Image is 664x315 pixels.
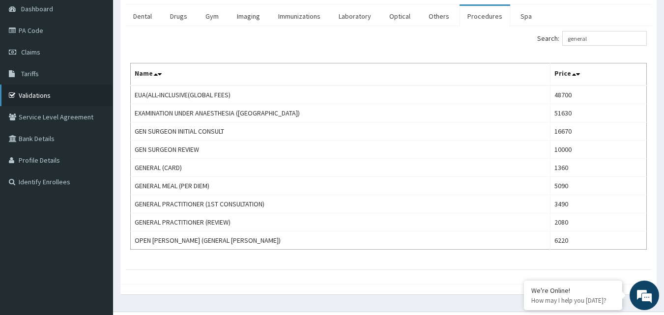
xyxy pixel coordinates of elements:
[229,6,268,27] a: Imaging
[131,195,550,213] td: GENERAL PRACTITIONER (1ST CONSULTATION)
[131,213,550,231] td: GENERAL PRACTITIONER (REVIEW)
[550,159,647,177] td: 1360
[21,4,53,13] span: Dashboard
[550,104,647,122] td: 51630
[131,86,550,104] td: EUA(ALL-INCLUSIVE(GLOBAL FEES)
[460,6,510,27] a: Procedures
[550,86,647,104] td: 48700
[131,231,550,250] td: OPEN [PERSON_NAME] (GENERAL [PERSON_NAME])
[531,286,615,295] div: We're Online!
[131,141,550,159] td: GEN SURGEON REVIEW
[161,5,185,29] div: Minimize live chat window
[331,6,379,27] a: Laboratory
[131,122,550,141] td: GEN SURGEON INITIAL CONSULT
[550,195,647,213] td: 3490
[381,6,418,27] a: Optical
[131,159,550,177] td: GENERAL (CARD)
[550,63,647,86] th: Price
[537,31,647,46] label: Search:
[198,6,227,27] a: Gym
[18,49,40,74] img: d_794563401_company_1708531726252_794563401
[21,48,40,57] span: Claims
[51,55,165,68] div: Chat with us now
[125,6,160,27] a: Dental
[131,177,550,195] td: GENERAL MEAL (PER DIEM)
[57,95,136,194] span: We're online!
[162,6,195,27] a: Drugs
[421,6,457,27] a: Others
[550,177,647,195] td: 5090
[131,104,550,122] td: EXAMINATION UNDER ANAESTHESIA ([GEOGRAPHIC_DATA])
[550,213,647,231] td: 2080
[550,231,647,250] td: 6220
[513,6,540,27] a: Spa
[5,210,187,245] textarea: Type your message and hit 'Enter'
[270,6,328,27] a: Immunizations
[562,31,647,46] input: Search:
[550,122,647,141] td: 16670
[550,141,647,159] td: 10000
[531,296,615,305] p: How may I help you today?
[131,63,550,86] th: Name
[21,69,39,78] span: Tariffs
